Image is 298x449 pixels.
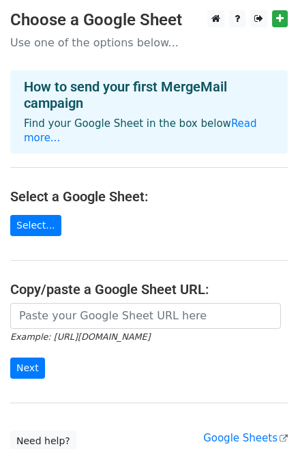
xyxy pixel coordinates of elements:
[24,117,257,144] a: Read more...
[10,35,288,50] p: Use one of the options below...
[203,432,288,444] a: Google Sheets
[24,117,274,145] p: Find your Google Sheet in the box below
[10,10,288,30] h3: Choose a Google Sheet
[10,358,45,379] input: Next
[10,303,281,329] input: Paste your Google Sheet URL here
[10,281,288,298] h4: Copy/paste a Google Sheet URL:
[24,78,274,111] h4: How to send your first MergeMail campaign
[10,215,61,236] a: Select...
[10,332,150,342] small: Example: [URL][DOMAIN_NAME]
[10,188,288,205] h4: Select a Google Sheet:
